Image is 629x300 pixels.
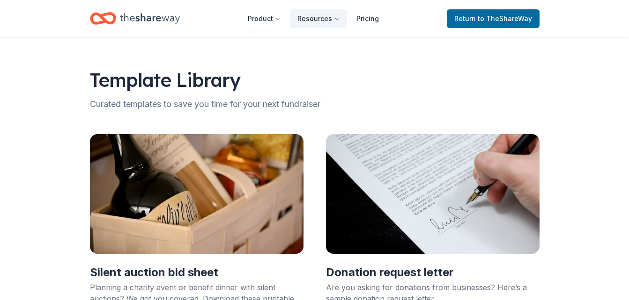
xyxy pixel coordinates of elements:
img: Cover photo for template [90,134,303,254]
a: Home [90,7,180,29]
nav: Main [240,7,386,29]
h2: Donation request letter [326,265,540,280]
button: Product [240,9,288,28]
img: Cover photo for template [326,134,540,254]
h1: Template Library [90,67,540,93]
span: Return [454,13,532,24]
h2: Curated templates to save you time for your next fundraiser [90,97,540,112]
span: to TheShareWay [478,14,532,22]
a: Pricing [349,9,386,28]
h2: Silent auction bid sheet [90,265,303,280]
a: Returnto TheShareWay [447,9,540,28]
button: Resources [290,9,347,28]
